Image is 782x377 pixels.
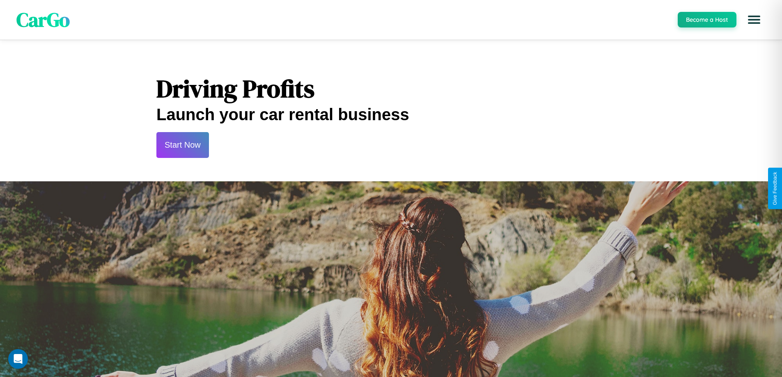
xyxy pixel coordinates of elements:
[743,8,766,31] button: Open menu
[156,132,209,158] button: Start Now
[156,105,626,124] h2: Launch your car rental business
[156,72,626,105] h1: Driving Profits
[16,6,70,33] span: CarGo
[8,349,28,369] div: Open Intercom Messenger
[678,12,736,27] button: Become a Host
[772,172,778,205] div: Give Feedback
